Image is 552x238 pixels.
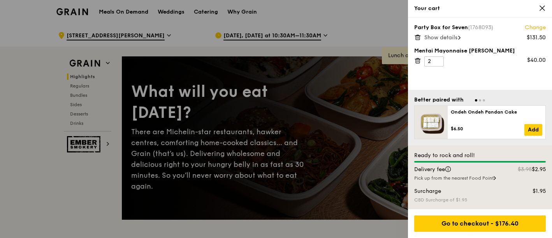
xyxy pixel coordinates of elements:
[424,34,457,41] span: Show details
[475,99,477,101] span: Go to slide 1
[492,166,550,173] div: $2.95
[525,24,546,31] a: Change
[410,187,515,195] div: Surcharge
[524,124,542,136] a: Add
[414,96,464,104] div: Better paired with
[410,166,492,173] div: Delivery fee
[468,24,493,31] span: (1768093)
[414,24,546,31] div: Party Box for Seven
[451,126,524,132] div: $6.50
[483,99,485,101] span: Go to slide 3
[515,187,551,195] div: $1.95
[414,152,546,159] div: Ready to rock and roll!
[479,99,481,101] span: Go to slide 2
[451,109,542,115] div: Ondeh Ondeh Pandan Cake
[414,197,546,203] div: CBD Surcharge of $1.95
[527,56,546,64] div: $40.00
[518,166,532,173] span: $3.95
[414,175,546,181] div: Pick up from the nearest Food Point
[414,215,546,232] div: Go to checkout - $176.40
[414,5,546,12] div: Your cart
[527,34,546,42] div: $131.50
[414,47,546,55] div: Mentai Mayonnaise [PERSON_NAME]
